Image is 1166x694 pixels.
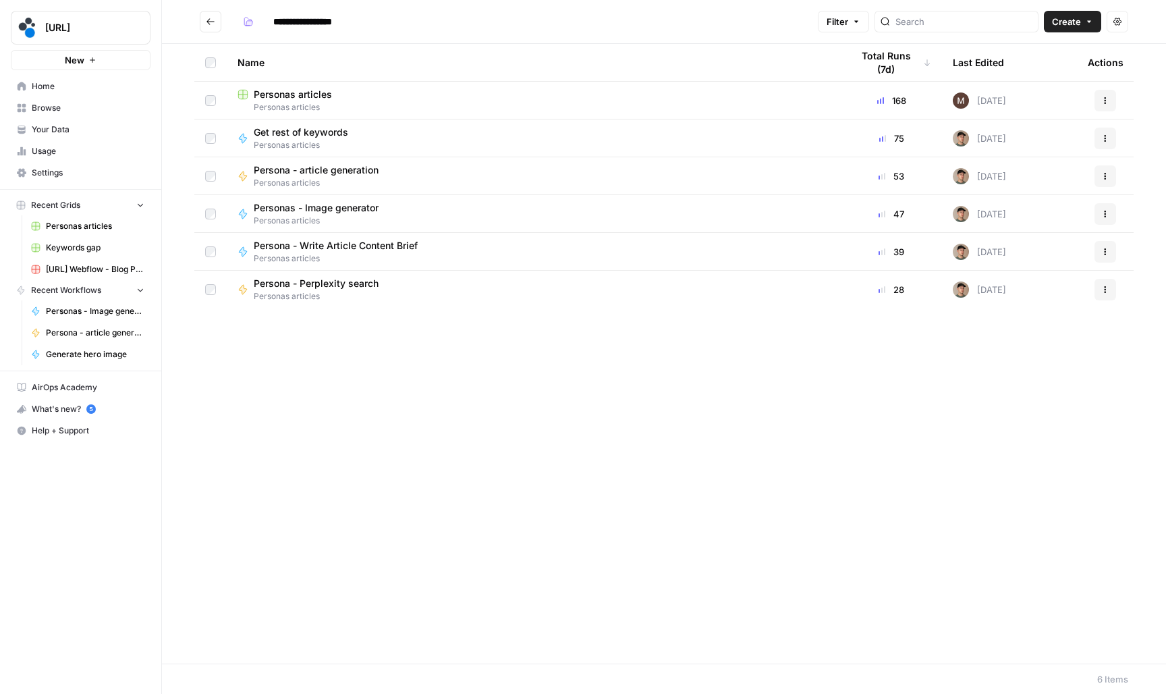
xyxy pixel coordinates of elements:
span: Persona - Write Article Content Brief [254,239,418,252]
div: Name [238,44,830,81]
img: bpsmmg7ns9rlz03fz0nd196eddmi [953,168,969,184]
button: Recent Workflows [11,280,150,300]
span: AirOps Academy [32,381,144,394]
span: New [65,53,84,67]
div: Total Runs (7d) [852,44,931,81]
span: Create [1052,15,1081,28]
span: Personas articles [254,88,332,101]
a: Persona - Write Article Content BriefPersonas articles [238,239,830,265]
span: Home [32,80,144,92]
div: [DATE] [953,92,1006,109]
a: Personas articlesPersonas articles [238,88,830,113]
div: [DATE] [953,244,1006,260]
button: Workspace: spot.ai [11,11,150,45]
a: Get rest of keywordsPersonas articles [238,126,830,151]
div: 28 [852,283,931,296]
a: Generate hero image [25,344,150,365]
a: Personas - Image generator [25,300,150,322]
div: 47 [852,207,931,221]
img: me7fa68ukemc78uw3j6a3hsqd9nn [953,92,969,109]
div: 53 [852,169,931,183]
span: Persona - article generation [46,327,144,339]
a: Personas - Image generatorPersonas articles [238,201,830,227]
img: bpsmmg7ns9rlz03fz0nd196eddmi [953,282,969,298]
span: Get rest of keywords [254,126,348,139]
a: [URL] Webflow - Blog Posts Refresh [25,259,150,280]
a: Your Data [11,119,150,140]
span: Personas - Image generator [46,305,144,317]
a: Keywords gap [25,237,150,259]
div: [DATE] [953,130,1006,146]
div: Last Edited [953,44,1004,81]
button: Recent Grids [11,195,150,215]
div: What's new? [11,399,150,419]
a: 5 [86,404,96,414]
a: Persona - Perplexity searchPersonas articles [238,277,830,302]
span: Personas articles [254,290,389,302]
button: Filter [818,11,869,32]
input: Search [895,15,1032,28]
span: Persona - Perplexity search [254,277,379,290]
button: Go back [200,11,221,32]
a: Browse [11,97,150,119]
span: Recent Grids [31,199,80,211]
button: New [11,50,150,70]
a: Home [11,76,150,97]
span: Personas - Image generator [254,201,379,215]
span: Help + Support [32,425,144,437]
span: Personas articles [46,220,144,232]
div: 39 [852,245,931,259]
a: Persona - article generation [25,322,150,344]
div: Actions [1088,44,1123,81]
a: Settings [11,162,150,184]
span: [URL] [45,21,127,34]
div: [DATE] [953,282,1006,298]
img: bpsmmg7ns9rlz03fz0nd196eddmi [953,244,969,260]
img: bpsmmg7ns9rlz03fz0nd196eddmi [953,130,969,146]
div: 6 Items [1097,672,1128,686]
span: Personas articles [254,177,389,189]
span: [URL] Webflow - Blog Posts Refresh [46,263,144,275]
text: 5 [89,406,92,412]
div: [DATE] [953,206,1006,222]
a: AirOps Academy [11,377,150,398]
button: Help + Support [11,420,150,442]
span: Your Data [32,124,144,136]
div: 75 [852,132,931,145]
img: spot.ai Logo [16,16,40,40]
span: Personas articles [238,101,830,113]
div: [DATE] [953,168,1006,184]
span: Personas articles [254,215,389,227]
span: Persona - article generation [254,163,379,177]
span: Filter [827,15,848,28]
span: Personas articles [254,139,359,151]
img: bpsmmg7ns9rlz03fz0nd196eddmi [953,206,969,222]
span: Browse [32,102,144,114]
div: 168 [852,94,931,107]
span: Recent Workflows [31,284,101,296]
a: Personas articles [25,215,150,237]
span: Usage [32,145,144,157]
a: Persona - article generationPersonas articles [238,163,830,189]
button: What's new? 5 [11,398,150,420]
span: Personas articles [254,252,428,265]
button: Create [1044,11,1101,32]
span: Keywords gap [46,242,144,254]
span: Settings [32,167,144,179]
a: Usage [11,140,150,162]
span: Generate hero image [46,348,144,361]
